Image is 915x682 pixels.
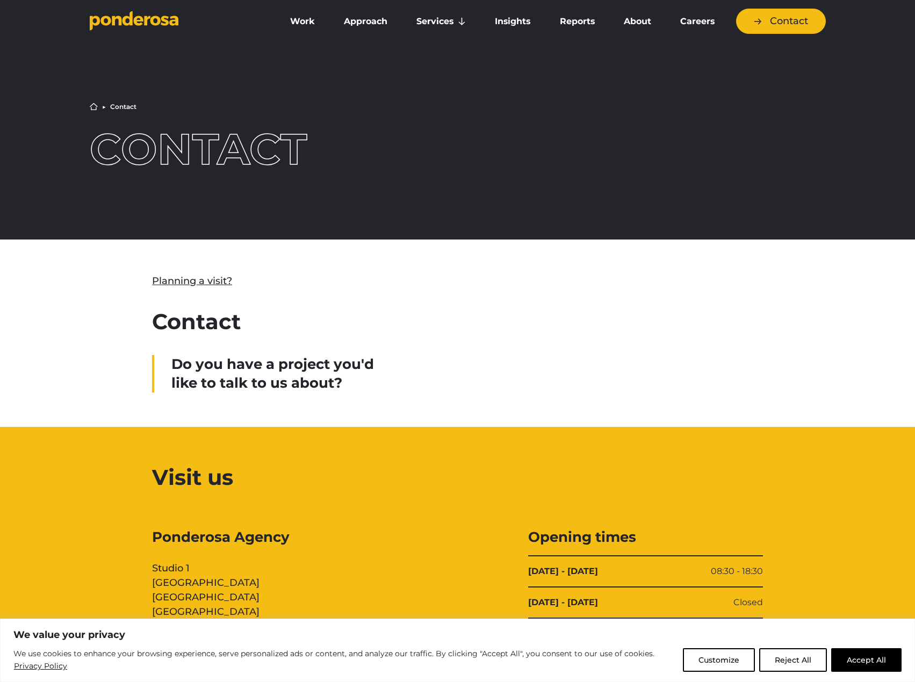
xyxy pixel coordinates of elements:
div: Do you have a project you'd like to talk to us about? [152,355,387,393]
span: Closed [733,596,763,609]
h3: Opening times [528,528,763,547]
button: Customize [683,648,755,672]
a: Reports [547,10,607,33]
li: Contact [110,104,136,110]
div: Studio 1 [GEOGRAPHIC_DATA] [GEOGRAPHIC_DATA] [GEOGRAPHIC_DATA] LS2 7BL [152,528,387,634]
a: Services [404,10,478,33]
p: We value your privacy [13,628,902,641]
a: Privacy Policy [13,659,68,672]
li: ▶︎ [102,104,106,110]
a: Approach [332,10,400,33]
span: Ponderosa Agency [152,528,387,547]
a: About [611,10,664,33]
p: We use cookies to enhance your browsing experience, serve personalized ads or content, and analyz... [13,648,675,673]
h2: Visit us [152,461,763,494]
a: Work [278,10,327,33]
h1: Contact [90,128,387,171]
a: Go to homepage [90,11,262,32]
a: Home [90,103,98,111]
a: Contact [736,9,826,34]
a: Insights [482,10,543,33]
button: Accept All [831,648,902,672]
h2: Contact [152,306,763,338]
span: 08:30 - 18:30 [711,565,763,578]
b: [DATE] - [DATE] [528,565,598,578]
a: Planning a visit? [152,274,232,288]
b: [DATE] - [DATE] [528,596,598,609]
a: Careers [668,10,727,33]
button: Reject All [759,648,827,672]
